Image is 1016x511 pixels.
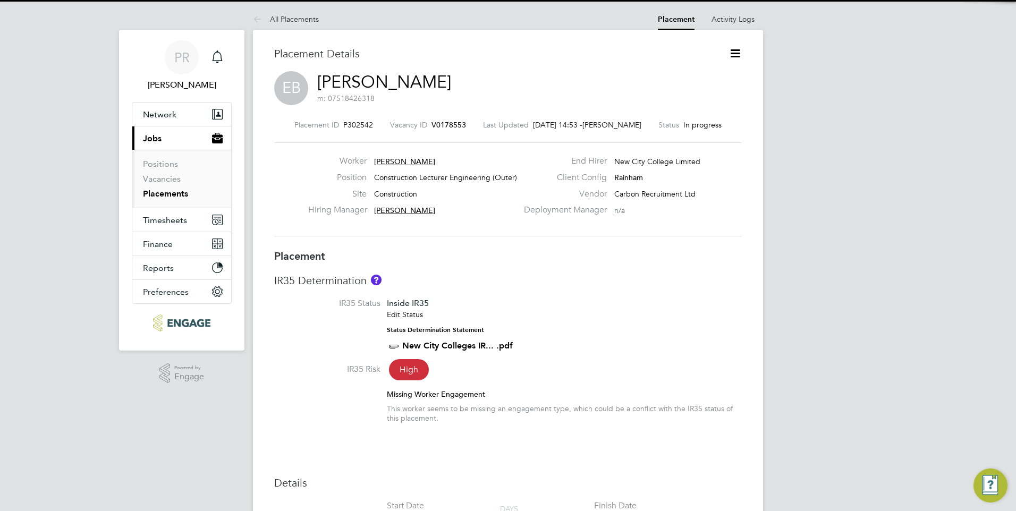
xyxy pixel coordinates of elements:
[387,389,742,399] div: Missing Worker Engagement
[374,206,435,215] span: [PERSON_NAME]
[683,120,722,130] span: In progress
[143,109,176,120] span: Network
[143,133,162,143] span: Jobs
[973,469,1007,503] button: Engage Resource Center
[343,120,373,130] span: P302542
[518,172,607,183] label: Client Config
[143,263,174,273] span: Reports
[483,120,529,130] label: Last Updated
[274,364,380,375] label: IR35 Risk
[402,340,513,351] a: New City Colleges IR... .pdf
[614,189,696,199] span: Carbon Recruitment Ltd
[132,314,232,331] a: Go to home page
[174,363,204,372] span: Powered by
[174,372,204,381] span: Engage
[274,71,308,105] span: EB
[518,156,607,167] label: End Hirer
[614,206,625,215] span: n/a
[374,189,417,199] span: Construction
[132,126,231,150] button: Jobs
[274,298,380,309] label: IR35 Status
[614,173,643,182] span: Rainham
[143,174,181,184] a: Vacancies
[174,50,190,64] span: PR
[308,172,367,183] label: Position
[317,93,375,103] span: m: 07518426318
[712,14,755,24] a: Activity Logs
[387,404,742,423] div: This worker seems to be missing an engagement type, which could be a conflict with the IR35 statu...
[119,30,244,351] nav: Main navigation
[431,120,466,130] span: V0178553
[374,173,517,182] span: Construction Lecturer Engineering (Outer)
[132,232,231,255] button: Finance
[317,72,451,92] a: [PERSON_NAME]
[582,120,641,130] span: [PERSON_NAME]
[371,275,382,285] button: About IR35
[387,298,429,308] span: Inside IR35
[132,150,231,208] div: Jobs
[374,157,435,166] span: [PERSON_NAME]
[533,120,582,130] span: [DATE] 14:53 -
[143,215,187,225] span: Timesheets
[132,103,231,126] button: Network
[308,156,367,167] label: Worker
[390,120,427,130] label: Vacancy ID
[294,120,339,130] label: Placement ID
[132,208,231,232] button: Timesheets
[132,280,231,303] button: Preferences
[387,310,423,319] a: Edit Status
[614,157,700,166] span: New City College Limited
[143,239,173,249] span: Finance
[274,250,325,262] b: Placement
[274,274,742,287] h3: IR35 Determination
[518,205,607,216] label: Deployment Manager
[274,476,742,490] h3: Details
[153,314,210,331] img: ncclondon-logo-retina.png
[387,326,484,334] strong: Status Determination Statement
[308,189,367,200] label: Site
[143,287,189,297] span: Preferences
[658,15,695,24] a: Placement
[132,256,231,279] button: Reports
[132,79,232,91] span: Pallvi Raghvani
[143,189,188,199] a: Placements
[159,363,205,384] a: Powered byEngage
[274,47,713,61] h3: Placement Details
[389,359,429,380] span: High
[518,189,607,200] label: Vendor
[658,120,679,130] label: Status
[253,14,319,24] a: All Placements
[308,205,367,216] label: Hiring Manager
[132,40,232,91] a: PR[PERSON_NAME]
[143,159,178,169] a: Positions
